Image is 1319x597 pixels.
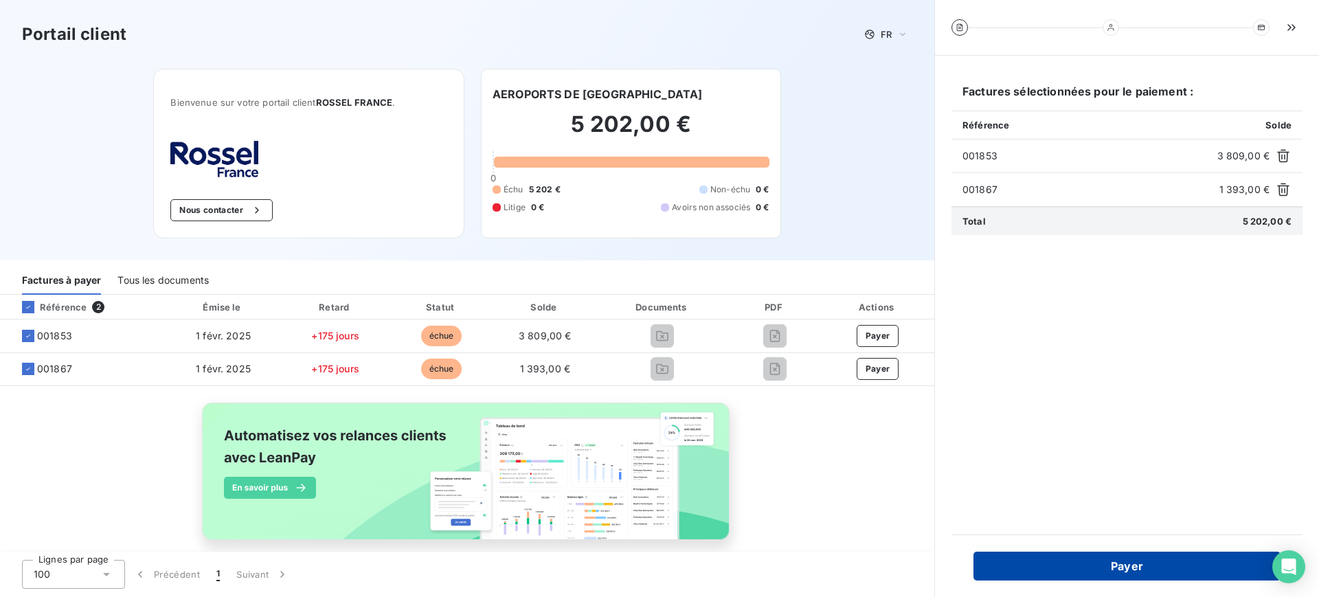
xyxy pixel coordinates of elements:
div: Tous les documents [117,266,209,295]
span: 0 € [531,201,544,214]
span: Référence [962,120,1009,131]
button: Payer [973,552,1281,581]
span: FR [881,29,892,40]
div: Factures à payer [22,266,101,295]
span: Non-échu [710,183,750,196]
div: PDF [732,300,818,314]
span: Litige [504,201,526,214]
span: +175 jours [311,330,359,341]
span: 1 393,00 € [1219,183,1270,196]
span: 100 [34,567,50,581]
h6: Factures sélectionnées pour le paiement : [951,83,1303,111]
h2: 5 202,00 € [493,111,769,152]
span: 1 févr. 2025 [196,363,251,374]
img: banner [190,394,745,563]
button: Nous contacter [170,199,272,221]
span: 0 [491,172,496,183]
span: Total [962,216,986,227]
img: Company logo [170,141,258,177]
span: ROSSEL FRANCE [316,97,393,108]
div: Référence [11,301,87,313]
span: Solde [1265,120,1292,131]
span: Avoirs non associés [672,201,750,214]
span: Bienvenue sur votre portail client . [170,97,447,108]
span: 1 [216,567,220,581]
span: échue [421,359,462,379]
div: Émise le [168,300,279,314]
button: Suivant [228,560,297,589]
span: 5 202 € [529,183,561,196]
span: 1 393,00 € [520,363,571,374]
span: +175 jours [311,363,359,374]
div: Open Intercom Messenger [1272,550,1305,583]
button: Payer [857,325,899,347]
span: 001867 [962,183,1214,196]
span: 001853 [37,329,72,343]
span: 1 févr. 2025 [196,330,251,341]
span: 001853 [962,149,1212,163]
h6: AEROPORTS DE [GEOGRAPHIC_DATA] [493,86,703,102]
span: 2 [92,301,104,313]
button: 1 [208,560,228,589]
span: 3 809,00 € [519,330,572,341]
span: 3 809,00 € [1217,149,1270,163]
div: Retard [284,300,386,314]
button: Précédent [125,560,208,589]
div: Documents [599,300,727,314]
span: échue [421,326,462,346]
span: 0 € [756,201,769,214]
span: 0 € [756,183,769,196]
div: Statut [392,300,491,314]
button: Payer [857,358,899,380]
span: Échu [504,183,523,196]
span: 001867 [37,362,72,376]
h3: Portail client [22,22,126,47]
div: Actions [824,300,932,314]
div: Solde [497,300,594,314]
span: 5 202,00 € [1243,216,1292,227]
